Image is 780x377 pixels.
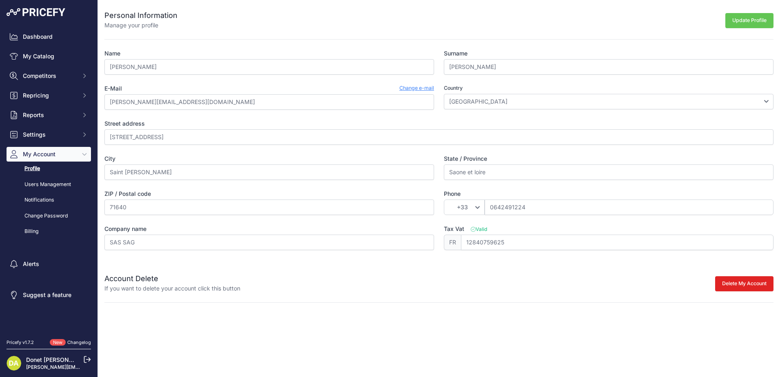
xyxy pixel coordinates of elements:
button: Update Profile [725,13,773,28]
a: Change Password [7,209,91,223]
span: Competitors [23,72,76,80]
a: Profile [7,162,91,176]
button: My Account [7,147,91,162]
img: Pricefy Logo [7,8,65,16]
a: Billing [7,224,91,239]
label: Company name [104,225,434,233]
label: Surname [444,49,773,58]
label: State / Province [444,155,773,163]
h2: Personal Information [104,10,177,21]
span: Settings [23,131,76,139]
span: Valid [471,226,487,232]
a: [PERSON_NAME][EMAIL_ADDRESS][DOMAIN_NAME] [26,364,152,370]
div: Pricefy v1.7.2 [7,339,34,346]
span: Repricing [23,91,76,100]
button: Reports [7,108,91,122]
p: Manage your profile [104,21,177,29]
a: Suggest a feature [7,288,91,302]
button: Competitors [7,69,91,83]
a: Notifications [7,193,91,207]
label: Name [104,49,434,58]
a: My Catalog [7,49,91,64]
a: Alerts [7,257,91,271]
button: Settings [7,127,91,142]
a: Users Management [7,177,91,192]
span: New [50,339,66,346]
label: Phone [444,190,773,198]
span: Reports [23,111,76,119]
a: Changelog [67,339,91,345]
a: Dashboard [7,29,91,44]
a: Change e-mail [399,84,434,93]
label: ZIP / Postal code [104,190,434,198]
button: Repricing [7,88,91,103]
button: Delete My Account [715,276,773,291]
span: FR [444,235,461,250]
label: City [104,155,434,163]
span: My Account [23,150,76,158]
label: E-Mail [104,84,122,93]
p: If you want to delete your account click this button [104,284,240,293]
label: Country [444,84,773,92]
label: Street address [104,120,773,128]
span: Tax Vat [444,225,464,232]
nav: Sidebar [7,29,91,329]
h2: Account Delete [104,273,240,284]
a: Donet [PERSON_NAME] [26,356,91,363]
